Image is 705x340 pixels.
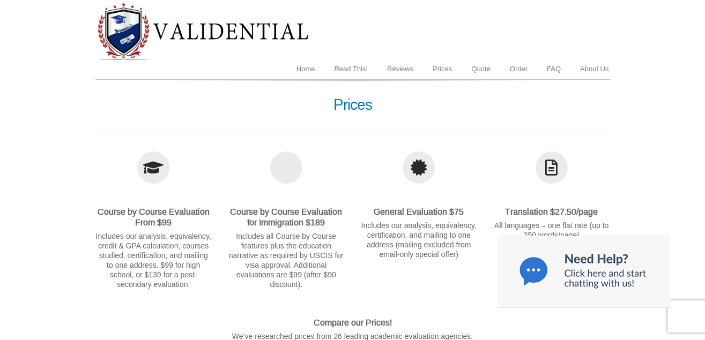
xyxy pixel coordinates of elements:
img: Diploma Evaluation Service [95,2,310,61]
a: About Us [570,59,618,79]
a: Prices [423,59,462,79]
iframe: LiveChat chat widget [554,306,705,340]
p: Includes our analysis, equivalency, credit & GPA calculation, courses studied, certification, and... [95,231,212,289]
a: Read This! [324,59,377,79]
strong: Compare our Prices! [314,318,392,327]
a: Reviews [377,59,423,79]
img: Chat now [499,236,670,308]
h1: Prices [95,96,610,114]
p: All languages – one flat rate (up to 250 words/page) [493,221,610,240]
strong: Translation $27.50/page [505,207,598,216]
a: Order [500,59,537,79]
a: FAQ [537,59,570,79]
a: Home [287,59,325,79]
strong: General Evaluation $75 [374,207,464,216]
strong: Course by Course Evaluation for Immigration $189 [230,207,342,227]
strong: Course by Course Evaluation From $99 [98,207,210,227]
p: Includes our analysis, equivalency, certification, and mailing to one address (mailing excluded f... [361,221,478,259]
a: Quote [462,59,500,79]
p: Includes all Course by Course features plus the education narrative as required by USCIS for visa... [228,231,345,289]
